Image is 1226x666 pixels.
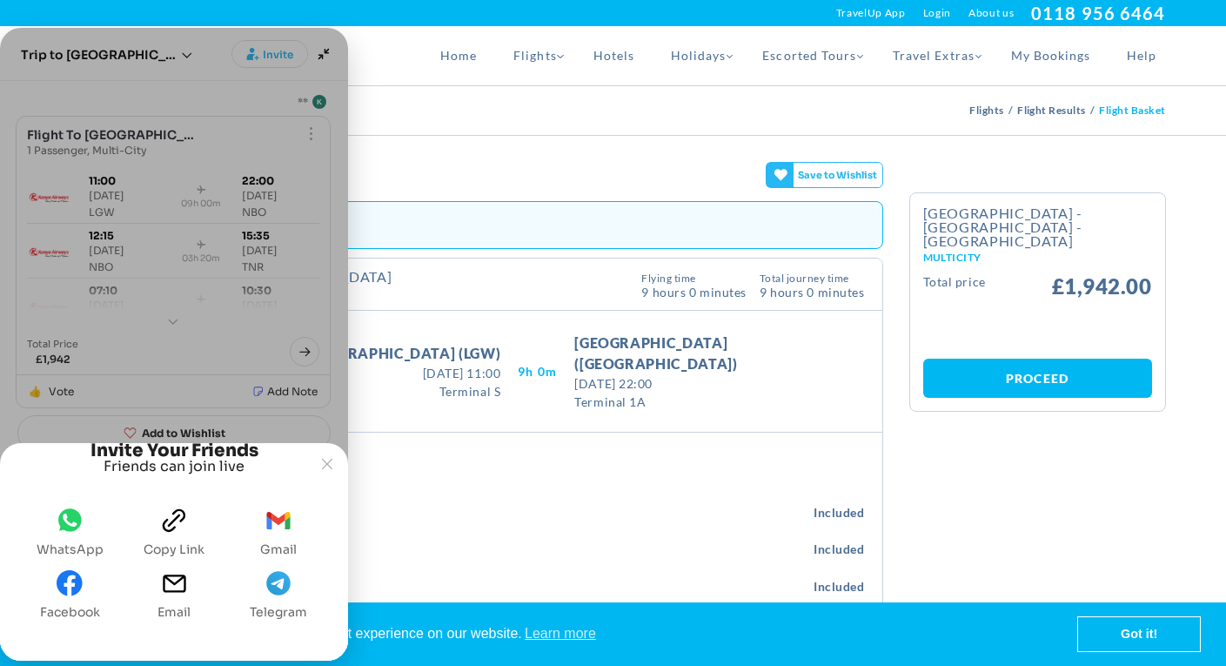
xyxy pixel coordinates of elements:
[923,252,1152,263] small: MultiCity
[97,546,814,559] p: 55 x 40 x 23 cm
[422,26,495,85] a: Home
[923,276,986,297] small: Total Price
[641,273,747,284] span: Flying Time
[641,284,747,299] span: 9 Hours 0 Minutes
[574,374,829,393] span: [DATE] 22:00
[303,364,501,382] span: [DATE] 11:00
[97,530,814,546] h4: 1 cabin bag
[1017,104,1090,117] a: Flight Results
[97,508,814,521] p: Fits beneath the seat ahead of yours
[744,26,874,85] a: Escorted Tours
[1031,3,1165,24] a: 0118 956 6464
[1109,26,1165,85] a: Help
[814,578,864,595] span: Included
[518,363,557,380] span: 9H 0M
[760,273,865,284] span: Total Journey Time
[79,446,865,463] h4: Included baggage
[1099,86,1165,135] li: Flight Basket
[993,26,1109,85] a: My Bookings
[98,568,814,583] h4: 2 checked bag
[574,333,829,374] span: [GEOGRAPHIC_DATA] ([GEOGRAPHIC_DATA])
[25,621,1077,647] span: This website uses cookies to ensure you get the best experience on our website.
[923,359,1152,398] a: Proceed
[766,162,883,188] gamitee-button: Get your friends' opinions
[495,26,574,85] a: Flights
[574,393,829,411] span: Terminal 1A
[97,494,814,509] h4: 1 personal item
[1052,276,1152,297] span: £1,942.00
[575,26,653,85] a: Hotels
[969,104,1008,117] a: Flights
[874,26,993,85] a: Travel Extras
[303,382,501,400] span: Terminal S
[61,201,883,249] div: Embedded experience
[79,463,865,483] p: The total baggage included in the price
[98,582,814,595] p: Max weight 23 kg
[814,504,864,521] span: Included
[653,26,744,85] a: Holidays
[923,310,1152,341] iframe: PayPal Message 1
[303,343,501,364] span: [GEOGRAPHIC_DATA] (LGW)
[923,206,1152,263] h2: [GEOGRAPHIC_DATA] - [GEOGRAPHIC_DATA] - [GEOGRAPHIC_DATA]
[1078,617,1200,652] a: dismiss cookie message
[814,541,864,558] span: Included
[760,284,865,299] span: 9 hours 0 Minutes
[522,621,599,647] a: learn more about cookies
